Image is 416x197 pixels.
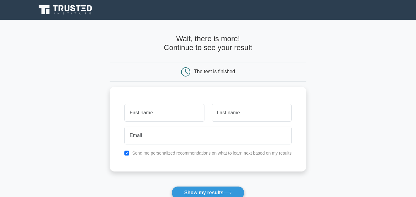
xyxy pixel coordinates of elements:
h4: Wait, there is more! Continue to see your result [110,34,306,52]
input: Last name [212,104,292,122]
label: Send me personalized recommendations on what to learn next based on my results [132,151,292,156]
div: The test is finished [194,69,235,74]
input: First name [124,104,204,122]
input: Email [124,127,292,144]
